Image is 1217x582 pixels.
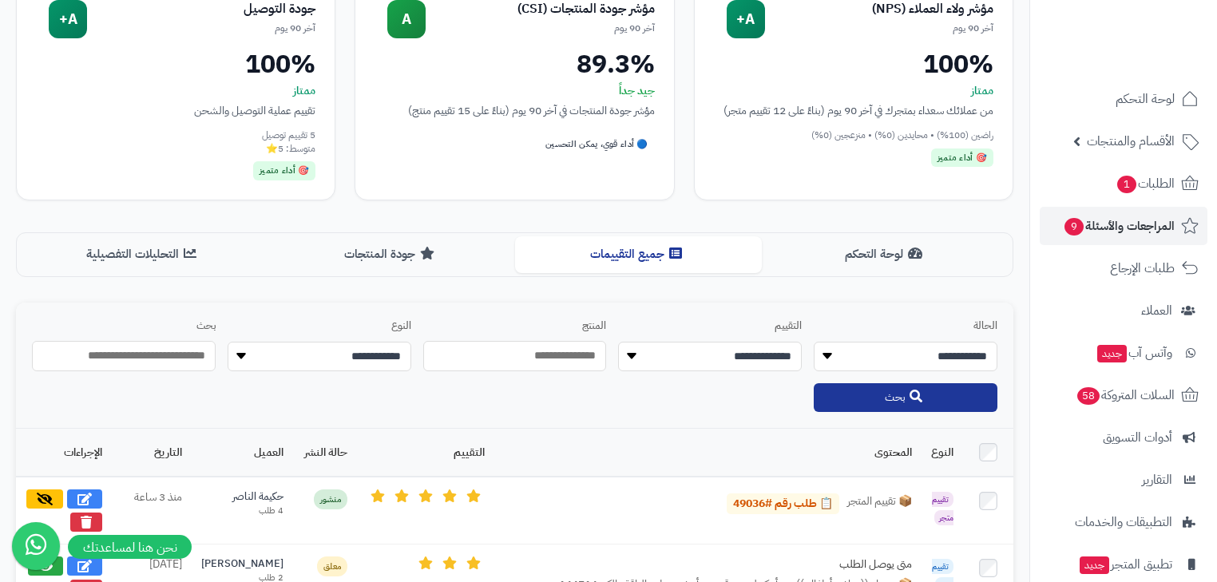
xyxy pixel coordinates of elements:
label: التقييم [618,319,802,334]
span: 58 [1077,387,1100,405]
label: الحالة [814,319,997,334]
span: 1 [1117,176,1136,193]
a: المراجعات والأسئلة9 [1040,207,1207,245]
div: 🎯 أداء متميز [931,148,993,168]
img: logo-2.png [1108,43,1202,77]
button: جميع التقييمات [515,236,763,272]
th: حالة النشر [293,429,357,477]
div: حكيمة الناصر [201,489,283,505]
span: العملاء [1141,299,1172,322]
span: أدوات التسويق [1103,426,1172,449]
label: النوع [228,319,411,334]
button: بحث [814,383,997,412]
label: المنتج [423,319,607,334]
th: العميل [192,429,293,477]
a: وآتس آبجديد [1040,334,1207,372]
div: ممتاز [714,83,993,99]
span: الطلبات [1116,172,1175,195]
a: التقارير [1040,461,1207,499]
span: طلبات الإرجاع [1110,257,1175,279]
th: الإجراءات [16,429,112,477]
div: من عملائك سعداء بمتجرك في آخر 90 يوم (بناءً على 12 تقييم متجر) [714,102,993,119]
span: الأقسام والمنتجات [1087,130,1175,152]
div: 4 طلب [201,505,283,517]
th: المحتوى [494,429,922,477]
div: جيد جداً [375,83,654,99]
span: المراجعات والأسئلة [1063,215,1175,237]
div: مؤشر جودة المنتجات في آخر 90 يوم (بناءً على 15 تقييم منتج) [375,102,654,119]
td: منذ 3 ساعة [112,477,192,544]
div: تقييم عملية التوصيل والشحن [36,102,315,119]
span: منشور [314,489,347,509]
span: معلق [317,556,347,576]
a: الطلبات1 [1040,164,1207,203]
span: تقييم متجر [932,492,953,525]
span: 9 [1064,218,1084,236]
span: تطبيق المتجر [1078,553,1172,576]
span: التطبيقات والخدمات [1075,511,1172,533]
span: وآتس آب [1096,342,1172,364]
div: آخر 90 يوم [87,22,315,35]
div: راضين (100%) • محايدين (0%) • منزعجين (0%) [714,129,993,142]
a: 📋 طلب رقم #49036 [727,493,839,514]
span: جديد [1080,556,1109,574]
div: 100% [36,51,315,77]
a: السلات المتروكة58 [1040,376,1207,414]
div: 5 تقييم توصيل متوسط: 5⭐ [36,129,315,156]
button: جودة المنتجات [268,236,515,272]
span: جديد [1097,345,1127,362]
a: طلبات الإرجاع [1040,249,1207,287]
span: لوحة التحكم [1116,88,1175,110]
div: 🔵 أداء قوي، يمكن التحسين [539,135,654,154]
a: التطبيقات والخدمات [1040,503,1207,541]
a: أدوات التسويق [1040,418,1207,457]
span: التقارير [1142,469,1172,491]
div: 🎯 أداء متميز [253,161,315,180]
div: 100% [714,51,993,77]
span: 📦 تقييم المتجر [847,493,912,514]
div: [PERSON_NAME] [201,556,283,572]
button: التحليلات التفصيلية [20,236,268,272]
span: السلات المتروكة [1076,384,1175,406]
div: آخر 90 يوم [765,22,993,35]
a: العملاء [1040,291,1207,330]
button: لوحة التحكم [762,236,1009,272]
div: ممتاز [36,83,315,99]
div: آخر 90 يوم [426,22,654,35]
div: 89.3% [375,51,654,77]
th: التقييم [357,429,494,477]
a: لوحة التحكم [1040,80,1207,118]
th: النوع [922,429,963,477]
div: متى يوصل الطلب [672,556,912,572]
th: التاريخ [112,429,192,477]
label: بحث [32,319,216,334]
